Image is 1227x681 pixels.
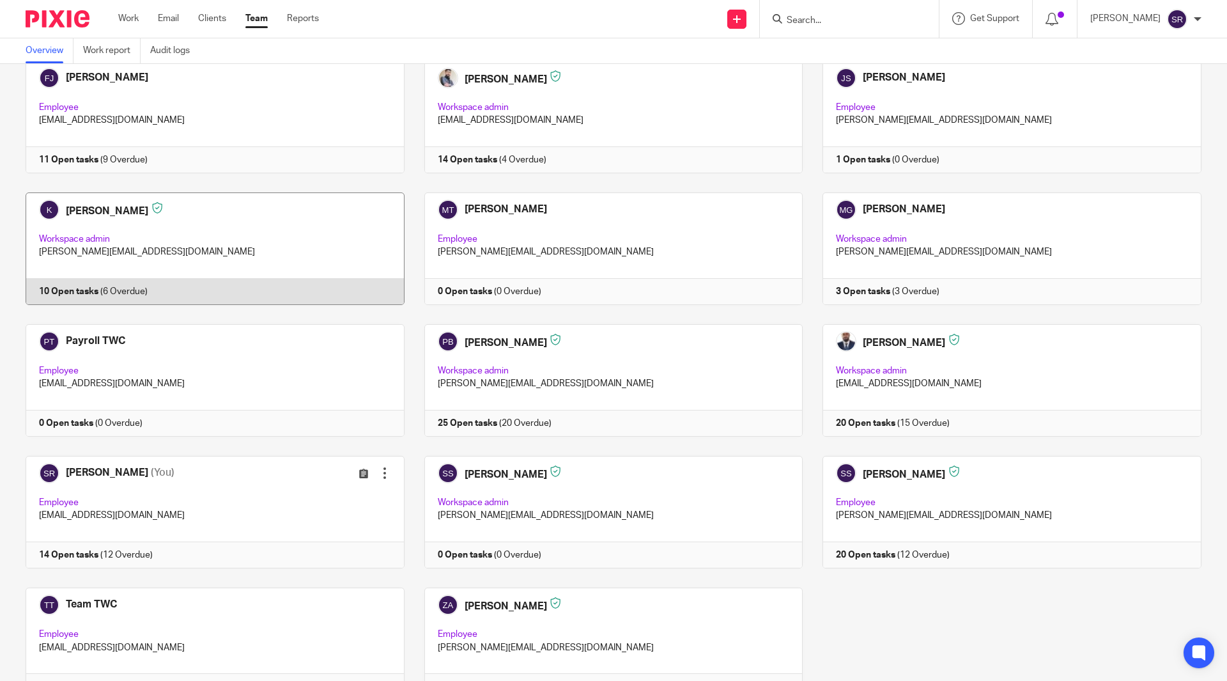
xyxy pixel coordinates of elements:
a: Clients [198,12,226,25]
a: Email [158,12,179,25]
a: Team [245,12,268,25]
a: Reports [287,12,319,25]
span: Get Support [970,14,1019,23]
img: Pixie [26,10,89,27]
a: Work [118,12,139,25]
input: Search [785,15,900,27]
a: Work report [83,38,141,63]
img: svg%3E [1167,9,1187,29]
p: [PERSON_NAME] [1090,12,1161,25]
a: Audit logs [150,38,199,63]
a: Overview [26,38,73,63]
